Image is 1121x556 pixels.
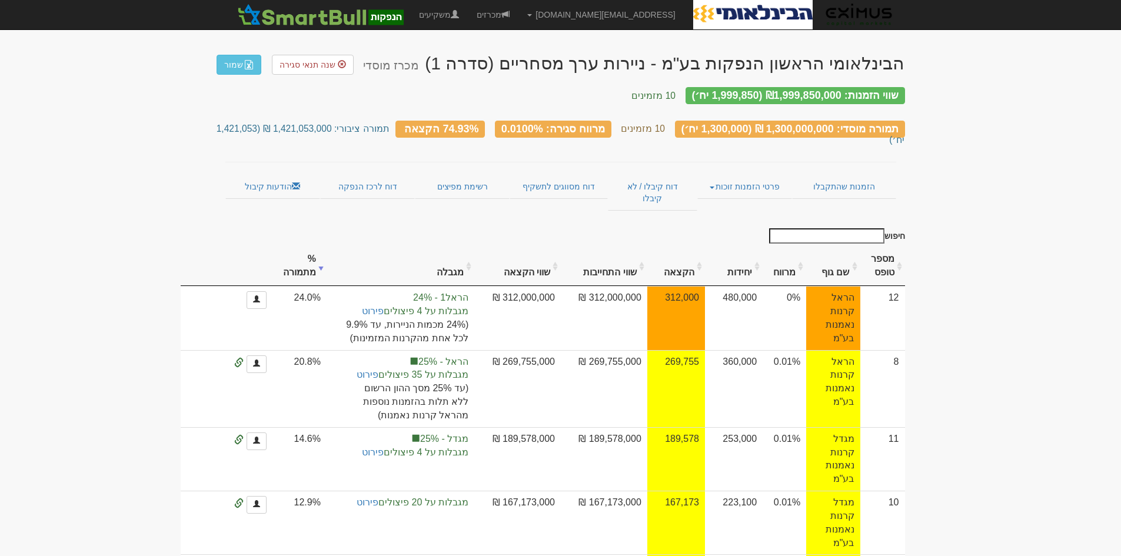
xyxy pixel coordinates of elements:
a: פירוט [362,447,384,457]
td: 0.01% [763,427,806,491]
th: מגבלה: activate to sort column ascending [327,247,474,286]
td: 269,755,000 ₪ [474,350,561,427]
span: 74.93% הקצאה [404,122,478,134]
td: הראל קרנות נאמנות בע"מ [806,286,860,349]
td: 312,000,000 ₪ [561,286,647,349]
td: הקצאה בפועל לקבוצת סמארטבול 24%, לתשומת ליבך: עדכון המגבלות ישנה את אפשרויות ההקצאה הסופיות. [327,286,474,349]
td: 8 [860,350,905,427]
span: מגבלות על 4 פיצולים [332,305,468,318]
a: פירוט [357,369,378,379]
img: excel-file-white.png [244,60,254,69]
td: הראל קרנות נאמנות בע"מ [806,350,860,427]
td: 11 [860,427,905,491]
td: 12.9% [272,491,327,554]
small: מכרז מוסדי [363,59,419,72]
label: חיפוש [765,228,905,244]
td: אחוז הקצאה להצעה זו 74.9% [647,350,705,427]
a: פירוט [357,497,378,507]
td: הקצאה בפועל לקבוצת סמארטבול 25%, לתשומת ליבך: עדכון המגבלות ישנה את אפשרויות ההקצאה הסופיות. [327,427,474,491]
th: שווי הקצאה: activate to sort column ascending [474,247,561,286]
th: שם גוף : activate to sort column ascending [806,247,860,286]
img: SmartBull Logo [234,3,407,26]
td: 0.01% [763,350,806,427]
th: שווי התחייבות: activate to sort column ascending [561,247,647,286]
td: 189,578,000 ₪ [561,427,647,491]
span: מגבלות על 20 פיצולים [332,496,468,510]
td: 0% [763,286,806,349]
td: 10 [860,491,905,554]
td: מגדל קרנות נאמנות בע"מ [806,491,860,554]
span: הראל - 25% [332,355,468,369]
a: שמור [217,55,261,75]
span: מגדל - 25% [332,432,468,446]
div: מרווח סגירה: 0.0100% [495,121,611,138]
div: תמורה מוסדי: 1,300,000,000 ₪ (1,300,000 יח׳) [675,121,905,138]
input: חיפוש [769,228,884,244]
td: 14.6% [272,427,327,491]
small: 10 מזמינים [631,91,676,101]
td: 167,173,000 ₪ [474,491,561,554]
a: דוח מסווגים לתשקיף [510,174,608,199]
td: 312,000,000 ₪ [474,286,561,349]
a: פרטי הזמנות זוכות [697,174,792,199]
td: 24.0% [272,286,327,349]
th: מספר טופס: activate to sort column ascending [860,247,905,286]
small: 10 מזמינים [621,124,665,134]
a: פירוט [362,306,384,316]
div: הבינלאומי הראשון הנפקות בע"מ - ניירות ערך מסחריים (סדרה 1) - הנפקה לציבור [363,54,905,73]
th: הקצאה: activate to sort column ascending [647,247,705,286]
td: אחוז הקצאה להצעה זו 65.0% [647,286,705,349]
th: מרווח : activate to sort column ascending [763,247,806,286]
span: (24% מכמות הניירות, עד 9.9% לכל אחת מהקרנות המזמינות) [332,318,468,345]
td: הקצאה בפועל לקבוצת סמארטבול 25%, לתשומת ליבך: עדכון המגבלות ישנה את אפשרויות ההקצאה הסופיות. [327,350,474,427]
span: מגבלות על 4 פיצולים [332,446,468,460]
a: הזמנות שהתקבלו [792,174,896,199]
td: 20.8% [272,350,327,427]
span: (עד 25% מסך ההון הרשום ללא תלות בהזמנות נוספות מהראל קרנות נאמנות) [332,382,468,422]
a: רשימת מפיצים [415,174,509,199]
td: 12 [860,286,905,349]
td: 167,173,000 ₪ [561,491,647,554]
div: שווי הזמנות: ₪1,999,850,000 (1,999,850 יח׳) [686,87,905,104]
td: 360,000 [705,350,763,427]
th: יחידות: activate to sort column ascending [705,247,763,286]
small: תמורה ציבורי: 1,421,053,000 ₪ (1,421,053 יח׳) [217,124,905,144]
a: דוח לרכז הנפקה [320,174,415,199]
span: הראל1 - 24% [332,291,468,305]
a: הודעות קיבול [225,174,320,199]
td: 253,000 [705,427,763,491]
a: דוח קיבלו / לא קיבלו [608,174,697,211]
span: שנה תנאי סגירה [280,60,335,69]
td: 480,000 [705,286,763,349]
td: אחוז הקצאה להצעה זו 74.9% סה״כ 356751 יחידות עבור מגדל קרנות נאמנות בע"מ 0.01 ₪ [647,491,705,554]
td: 223,100 [705,491,763,554]
td: אחוז הקצאה להצעה זו 74.9% סה״כ 356751 יחידות עבור מגדל קרנות נאמנות בע"מ 0.01 ₪ [647,427,705,491]
td: 189,578,000 ₪ [474,427,561,491]
td: 0.01% [763,491,806,554]
a: שנה תנאי סגירה [272,55,354,75]
th: % מתמורה: activate to sort column ascending [272,247,327,286]
span: מגבלות על 35 פיצולים [332,368,468,382]
td: 269,755,000 ₪ [561,350,647,427]
td: מגדל קרנות נאמנות בע"מ [806,427,860,491]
